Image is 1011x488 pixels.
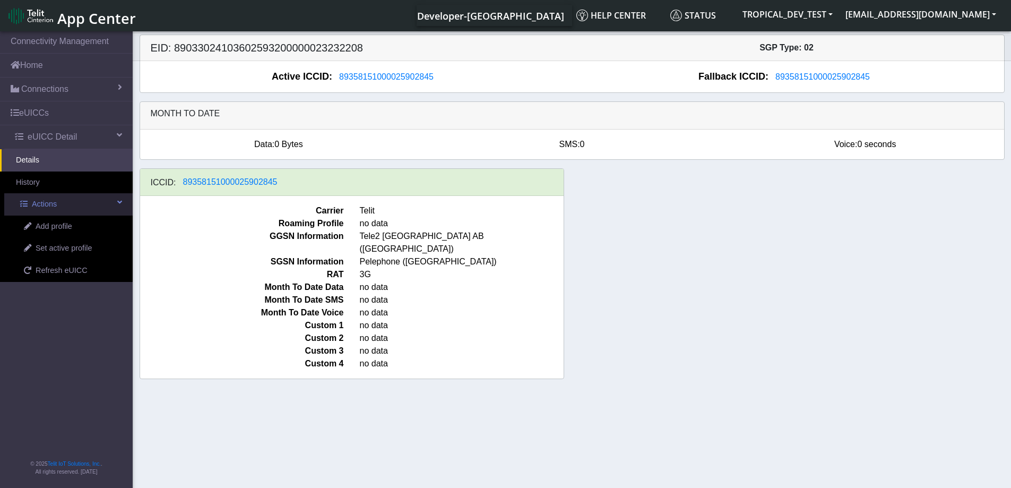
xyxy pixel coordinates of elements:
[768,70,877,84] button: 89358151000025902845
[132,357,352,370] span: Custom 4
[132,268,352,281] span: RAT
[8,260,133,282] a: Refresh eUICC
[272,70,332,84] span: Active ICCID:
[8,7,53,24] img: logo-telit-cinterion-gw-new.png
[21,83,68,96] span: Connections
[352,319,572,332] span: no data
[57,8,136,28] span: App Center
[580,140,585,149] span: 0
[132,345,352,357] span: Custom 3
[4,193,133,216] a: Actions
[132,306,352,319] span: Month To Date Voice
[8,237,133,260] a: Set active profile
[274,140,303,149] span: 0 Bytes
[143,41,572,54] h5: EID: 89033024103602593200000023232208
[32,199,57,210] span: Actions
[834,140,858,149] span: Voice:
[8,216,133,238] a: Add profile
[559,140,580,149] span: SMS:
[352,306,572,319] span: no data
[352,217,572,230] span: no data
[254,140,274,149] span: Data:
[839,5,1003,24] button: [EMAIL_ADDRESS][DOMAIN_NAME]
[132,294,352,306] span: Month To Date SMS
[759,43,814,52] span: SGP Type: 02
[576,10,588,21] img: knowledge.svg
[352,204,572,217] span: Telit
[352,230,572,255] span: Tele2 [GEOGRAPHIC_DATA] AB ([GEOGRAPHIC_DATA])
[352,281,572,294] span: no data
[775,72,870,81] span: 89358151000025902845
[332,70,440,84] button: 89358151000025902845
[417,10,564,22] span: Developer-[GEOGRAPHIC_DATA]
[352,345,572,357] span: no data
[352,332,572,345] span: no data
[572,5,666,26] a: Help center
[183,177,278,186] span: 89358151000025902845
[132,319,352,332] span: Custom 1
[36,265,88,277] span: Refresh eUICC
[28,131,77,143] span: eUICC Detail
[352,357,572,370] span: no data
[352,294,572,306] span: no data
[417,5,564,26] a: Your current platform instance
[8,4,134,27] a: App Center
[132,332,352,345] span: Custom 2
[4,125,133,149] a: eUICC Detail
[352,268,572,281] span: 3G
[132,217,352,230] span: Roaming Profile
[176,175,284,189] button: 89358151000025902845
[736,5,839,24] button: TROPICAL_DEV_TEST
[670,10,682,21] img: status.svg
[48,461,101,467] a: Telit IoT Solutions, Inc.
[857,140,896,149] span: 0 seconds
[36,221,72,233] span: Add profile
[698,70,768,84] span: Fallback ICCID:
[576,10,646,21] span: Help center
[132,204,352,217] span: Carrier
[151,177,176,187] h6: ICCID:
[339,72,434,81] span: 89358151000025902845
[670,10,716,21] span: Status
[132,255,352,268] span: SGSN Information
[352,255,572,268] span: Pelephone ([GEOGRAPHIC_DATA])
[151,108,993,118] h6: Month to date
[666,5,736,26] a: Status
[132,281,352,294] span: Month To Date Data
[132,230,352,255] span: GGSN Information
[36,243,92,254] span: Set active profile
